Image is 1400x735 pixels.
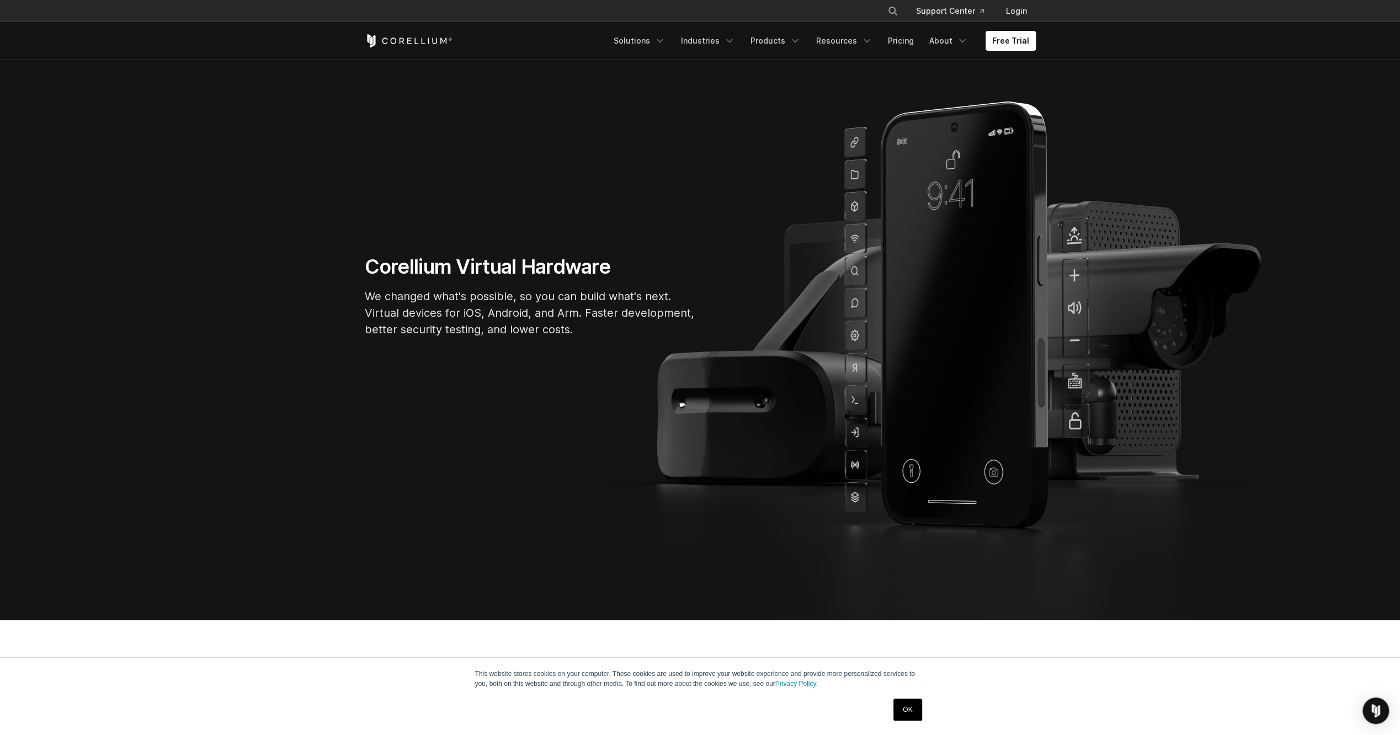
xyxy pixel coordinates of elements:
div: Navigation Menu [874,1,1036,21]
a: OK [893,699,922,721]
div: Open Intercom Messenger [1362,697,1389,724]
div: Navigation Menu [607,31,1036,51]
a: Industries [674,31,742,51]
h1: Corellium Virtual Hardware [365,254,696,279]
a: Login [997,1,1036,21]
p: This website stores cookies on your computer. These cookies are used to improve your website expe... [475,669,925,689]
a: About [923,31,975,51]
a: Products [744,31,807,51]
a: Solutions [607,31,672,51]
h2: Purpose-built solutions for research, development, and testing. [365,656,741,705]
a: Support Center [907,1,993,21]
a: Corellium Home [365,34,453,47]
button: Search [883,1,903,21]
a: Resources [810,31,879,51]
a: Privacy Policy. [775,680,818,688]
a: Free Trial [986,31,1036,51]
a: Pricing [881,31,920,51]
p: We changed what's possible, so you can build what's next. Virtual devices for iOS, Android, and A... [365,288,696,338]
